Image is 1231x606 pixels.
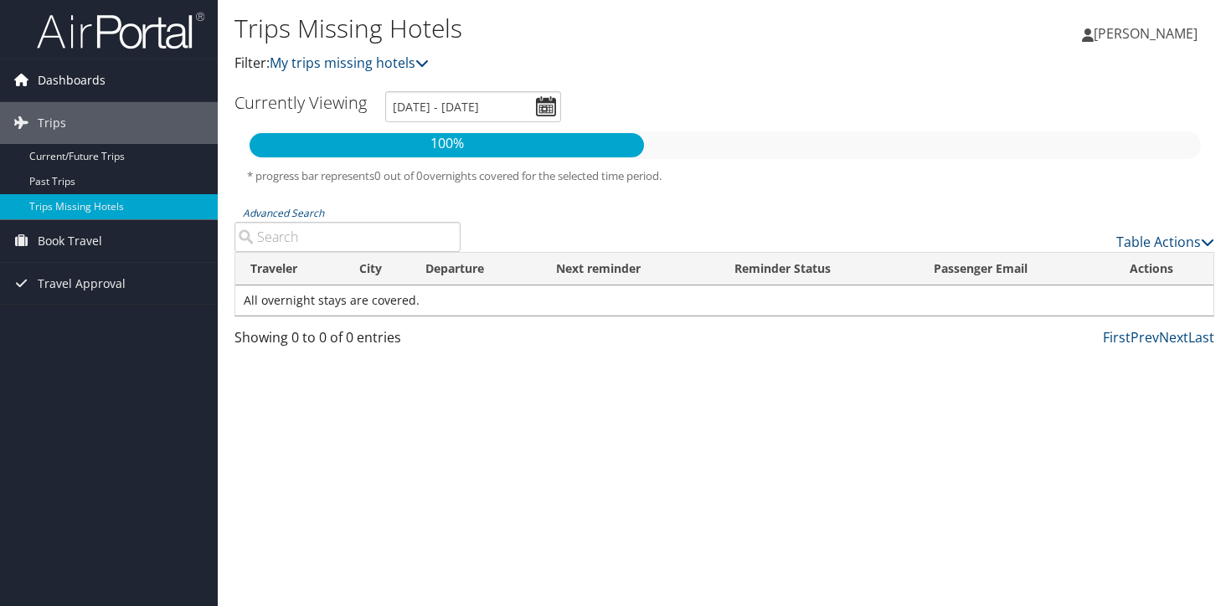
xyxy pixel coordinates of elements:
[1188,328,1214,347] a: Last
[243,206,324,220] a: Advanced Search
[344,253,410,285] th: City: activate to sort column ascending
[38,220,102,262] span: Book Travel
[250,133,644,155] p: 100%
[37,11,204,50] img: airportal-logo.png
[919,253,1114,285] th: Passenger Email: activate to sort column ascending
[1115,253,1213,285] th: Actions
[38,59,106,101] span: Dashboards
[234,11,888,46] h1: Trips Missing Hotels
[38,102,66,144] span: Trips
[1082,8,1214,59] a: [PERSON_NAME]
[541,253,719,285] th: Next reminder
[719,253,919,285] th: Reminder Status
[1103,328,1131,347] a: First
[1159,328,1188,347] a: Next
[247,168,1202,184] h5: * progress bar represents overnights covered for the selected time period.
[234,53,888,74] p: Filter:
[1094,24,1198,43] span: [PERSON_NAME]
[270,54,429,72] a: My trips missing hotels
[235,285,1213,316] td: All overnight stays are covered.
[234,91,367,114] h3: Currently Viewing
[374,168,423,183] span: 0 out of 0
[234,222,461,252] input: Advanced Search
[234,327,461,356] div: Showing 0 to 0 of 0 entries
[410,253,541,285] th: Departure: activate to sort column descending
[1116,233,1214,251] a: Table Actions
[1131,328,1159,347] a: Prev
[385,91,561,122] input: [DATE] - [DATE]
[235,253,344,285] th: Traveler: activate to sort column ascending
[38,263,126,305] span: Travel Approval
